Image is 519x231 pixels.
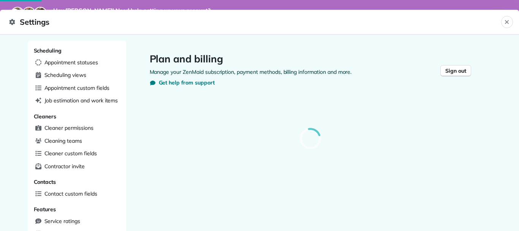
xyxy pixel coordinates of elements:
span: Cleaning teams [44,137,82,144]
span: Service ratings [44,217,80,225]
p: Manage your ZenMaid subscription, payment methods, billing information and more. [150,68,471,76]
span: Cleaner permissions [44,124,93,132]
a: Appointment statuses [32,57,122,68]
span: Features [34,206,56,213]
span: Get help from support [159,79,215,86]
button: Sign out [440,65,471,76]
a: Cleaning teams [32,135,122,147]
h1: Plan and billing [150,53,471,65]
a: Scheduling views [32,70,122,81]
span: Contractor invite [44,162,85,170]
span: Sign out [445,67,466,75]
span: Cleaners [34,113,57,119]
button: Close [501,16,513,28]
a: Appointment custom fields [32,82,122,94]
a: Job estimation and work items [32,95,122,107]
a: Contact custom fields [32,188,122,199]
span: Scheduling views [44,71,86,79]
span: Job estimation and work items [44,97,118,104]
a: Cleaner permissions [32,123,122,134]
span: Appointment custom fields [44,84,109,91]
span: Settings [9,16,501,28]
a: Contractor invite [32,161,122,172]
span: Appointment statuses [44,58,98,66]
span: Contact custom fields [44,190,97,197]
button: Get help from support [150,79,215,86]
a: Service ratings [32,215,122,227]
span: Scheduling [34,47,62,54]
span: Contacts [34,178,56,185]
a: Cleaner custom fields [32,148,122,159]
span: Cleaner custom fields [44,150,97,157]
